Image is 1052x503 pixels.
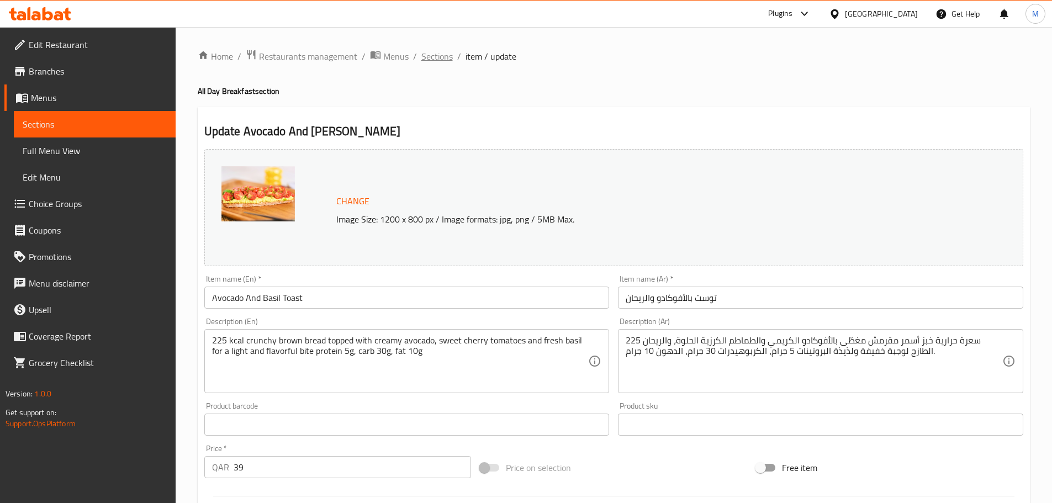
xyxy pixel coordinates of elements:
span: Promotions [29,250,167,263]
span: item / update [466,50,516,63]
input: Please enter price [234,456,472,478]
img: mmw_638820968825316029 [221,166,295,221]
span: Change [336,193,369,209]
a: Edit Menu [14,164,176,190]
li: / [362,50,366,63]
span: Branches [29,65,167,78]
a: Coupons [4,217,176,243]
h2: Update Avocado And [PERSON_NAME] [204,123,1023,140]
a: Promotions [4,243,176,270]
li: / [457,50,461,63]
a: Home [198,50,233,63]
a: Upsell [4,296,176,323]
span: Full Menu View [23,144,167,157]
a: Coverage Report [4,323,176,350]
nav: breadcrumb [198,49,1030,63]
input: Please enter product sku [618,414,1023,436]
h4: All Day Breakfast section [198,86,1030,97]
button: Change [332,190,374,213]
textarea: 225 سعرة حرارية خبز أسمر مقرمش مغطّى بالأفوكادو الكريمي والطماطم الكرزية الحلوة، والريحان الطازج ... [626,335,1002,388]
span: Version: [6,386,33,401]
p: QAR [212,460,229,474]
span: Edit Restaurant [29,38,167,51]
span: Menus [31,91,167,104]
a: Support.OpsPlatform [6,416,76,431]
a: Grocery Checklist [4,350,176,376]
span: Restaurants management [259,50,357,63]
a: Menu disclaimer [4,270,176,296]
div: Plugins [768,7,792,20]
span: 1.0.0 [34,386,51,401]
p: Image Size: 1200 x 800 px / Image formats: jpg, png / 5MB Max. [332,213,921,226]
a: Choice Groups [4,190,176,217]
a: Sections [421,50,453,63]
a: Menus [4,84,176,111]
input: Enter name En [204,287,610,309]
span: Upsell [29,303,167,316]
a: Menus [370,49,409,63]
a: Full Menu View [14,137,176,164]
span: Free item [782,461,817,474]
span: Menus [383,50,409,63]
span: Get support on: [6,405,56,420]
span: Coverage Report [29,330,167,343]
a: Sections [14,111,176,137]
span: Edit Menu [23,171,167,184]
li: / [413,50,417,63]
li: / [237,50,241,63]
span: M [1032,8,1039,20]
span: Menu disclaimer [29,277,167,290]
span: Choice Groups [29,197,167,210]
span: Coupons [29,224,167,237]
a: Restaurants management [246,49,357,63]
span: Grocery Checklist [29,356,167,369]
span: Price on selection [506,461,571,474]
input: Enter name Ar [618,287,1023,309]
input: Please enter product barcode [204,414,610,436]
a: Edit Restaurant [4,31,176,58]
a: Branches [4,58,176,84]
div: [GEOGRAPHIC_DATA] [845,8,918,20]
span: Sections [23,118,167,131]
textarea: 225 kcal crunchy brown bread topped with creamy avocado, sweet cherry tomatoes and fresh basil fo... [212,335,589,388]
